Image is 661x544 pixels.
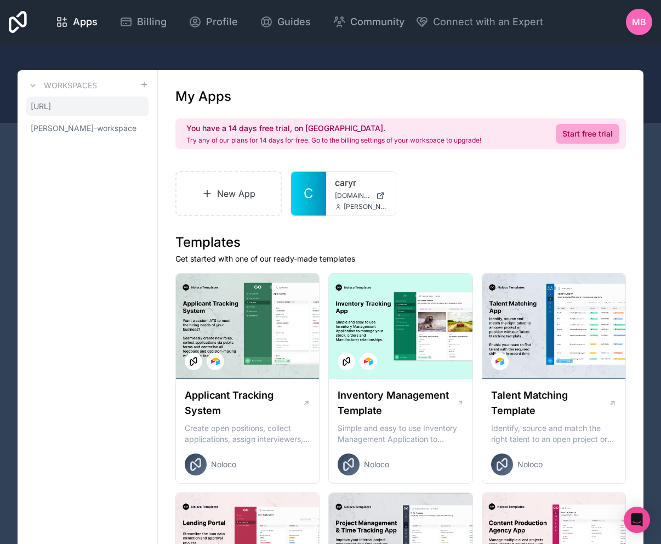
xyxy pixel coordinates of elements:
[44,80,97,91] h3: Workspaces
[632,15,646,29] span: MB
[344,202,388,211] span: [PERSON_NAME][EMAIL_ADDRESS]
[556,124,619,144] a: Start free trial
[47,10,106,34] a: Apps
[364,357,373,366] img: Airtable Logo
[206,14,238,30] span: Profile
[186,123,481,134] h2: You have a 14 days free trial, on [GEOGRAPHIC_DATA].
[175,171,282,216] a: New App
[491,423,617,445] p: Identify, source and match the right talent to an open project or position with our Talent Matchi...
[73,14,98,30] span: Apps
[277,14,311,30] span: Guides
[338,423,463,445] p: Simple and easy to use Inventory Management Application to manage your stock, orders and Manufact...
[304,185,314,202] span: C
[31,101,51,112] span: [URL]
[364,459,389,470] span: Noloco
[517,459,543,470] span: Noloco
[433,14,543,30] span: Connect with an Expert
[175,253,626,264] p: Get started with one of our ready-made templates
[26,97,149,116] a: [URL]
[291,172,326,216] a: C
[350,14,404,30] span: Community
[137,14,167,30] span: Billing
[338,388,457,418] h1: Inventory Management Template
[324,10,413,34] a: Community
[415,14,543,30] button: Connect with an Expert
[185,388,303,418] h1: Applicant Tracking System
[211,357,220,366] img: Airtable Logo
[26,118,149,138] a: [PERSON_NAME]-workspace
[175,234,626,251] h1: Templates
[495,357,504,366] img: Airtable Logo
[624,507,650,533] div: Open Intercom Messenger
[26,79,97,92] a: Workspaces
[185,423,310,445] p: Create open positions, collect applications, assign interviewers, centralise candidate feedback a...
[251,10,320,34] a: Guides
[186,136,481,145] p: Try any of our plans for 14 days for free. Go to the billing settings of your workspace to upgrade!
[335,191,372,200] span: [DOMAIN_NAME]
[180,10,247,34] a: Profile
[335,176,388,189] a: caryr
[211,459,236,470] span: Noloco
[175,88,231,105] h1: My Apps
[335,191,388,200] a: [DOMAIN_NAME]
[111,10,175,34] a: Billing
[491,388,608,418] h1: Talent Matching Template
[31,123,136,134] span: [PERSON_NAME]-workspace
